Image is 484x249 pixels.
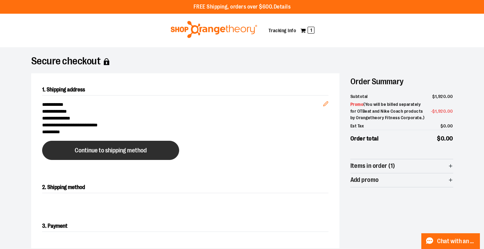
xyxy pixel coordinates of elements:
span: . [446,94,447,99]
span: $ [437,135,441,142]
h2: 2. Shipping method [42,182,328,193]
span: 1 [308,27,314,34]
span: Order total [350,134,379,143]
button: Continue to shipping method [42,141,179,160]
span: Est Tax [350,123,364,129]
span: ( You will be billed separately for OTBeat and Nike Coach products by Orangetheory Fitness Corpor... [350,102,425,120]
h2: 1. Shipping address [42,84,328,96]
p: FREE Shipping, orders over $600. [194,3,291,11]
h2: Order Summary [350,73,453,90]
span: , [437,109,438,114]
span: 1 [435,94,437,99]
span: 00 [447,94,453,99]
span: Chat with an Expert [437,238,476,245]
span: 920 [438,94,446,99]
span: , [437,94,438,99]
h2: 3. Payment [42,221,328,232]
h1: Secure checkout [31,58,453,65]
span: 00 [446,135,453,142]
span: 00 [447,123,453,128]
span: $ [432,94,435,99]
span: Items in order (1) [350,163,395,169]
a: Details [274,4,291,10]
span: 0 [443,123,446,128]
span: 920 [438,109,446,114]
button: Items in order (1) [350,159,453,173]
button: Chat with an Expert [421,233,480,249]
span: $ [440,123,443,128]
button: Add promo [350,173,453,187]
button: Edit [318,90,334,114]
span: . [446,109,447,114]
span: . [446,123,447,128]
span: $ [432,109,435,114]
span: 1 [435,109,437,114]
span: . [444,135,446,142]
span: - [431,108,453,115]
span: Continue to shipping method [75,147,147,154]
span: Subtotal [350,93,368,100]
a: Tracking Info [269,28,296,33]
span: 0 [441,135,445,142]
span: Promo [350,102,364,107]
span: 00 [447,109,453,114]
img: Shop Orangetheory [170,21,258,38]
span: Add promo [350,177,379,183]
